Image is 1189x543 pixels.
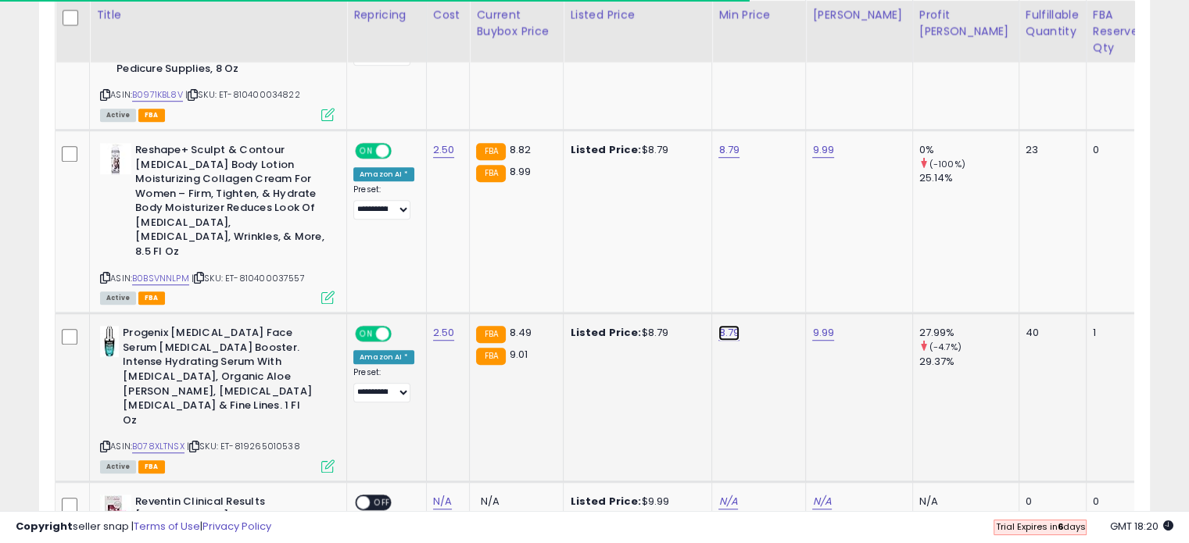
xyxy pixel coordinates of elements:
div: 0% [919,143,1019,157]
span: ON [356,145,376,158]
div: Current Buybox Price [476,7,557,40]
span: All listings currently available for purchase on Amazon [100,291,136,305]
div: Title [96,7,340,23]
small: FBA [476,326,505,343]
span: Trial Expires in days [995,520,1085,533]
div: ASIN: [100,326,335,471]
div: 1 [1093,326,1140,340]
div: 29.37% [919,355,1019,369]
div: 27.99% [919,326,1019,340]
small: FBA [476,165,505,182]
img: 31dItNx+0UL._SL40_.jpg [100,143,131,174]
span: ON [356,327,376,341]
span: OFF [389,327,414,341]
span: N/A [480,494,499,509]
div: Fulfillable Quantity [1026,7,1080,40]
div: Cost [433,7,464,23]
div: [PERSON_NAME] [812,7,905,23]
div: $8.79 [570,143,700,157]
a: N/A [718,494,737,509]
div: Preset: [353,184,414,220]
div: Amazon AI * [353,167,414,181]
a: 8.79 [718,142,740,158]
b: Listed Price: [570,325,641,340]
div: 0 [1093,143,1140,157]
div: seller snap | | [16,520,271,534]
div: Listed Price [570,7,705,23]
b: Listed Price: [570,142,641,157]
div: Preset: [353,367,414,402]
div: Repricing [353,7,420,23]
small: FBA [476,348,505,365]
div: $8.79 [570,326,700,340]
span: OFF [370,495,395,509]
span: 8.82 [510,142,532,157]
strong: Copyright [16,519,73,534]
div: $9.99 [570,495,700,509]
div: FBA Reserved Qty [1093,7,1145,56]
a: N/A [812,494,831,509]
span: FBA [138,109,165,122]
a: B0BSVNNLPM [132,272,189,285]
div: 25.14% [919,171,1019,185]
span: FBA [138,460,165,473]
span: | SKU: ET-810400034822 [185,88,300,101]
a: Terms of Use [134,519,200,534]
div: Profit [PERSON_NAME] [919,7,1012,40]
span: All listings currently available for purchase on Amazon [100,460,136,473]
div: ASIN: [100,143,335,302]
small: FBA [476,143,505,160]
span: | SKU: ET-819265010538 [187,440,300,452]
a: 2.50 [433,142,455,158]
b: Progenix [MEDICAL_DATA] Face Serum [MEDICAL_DATA] Booster. Intense Hydrating Serum With [MEDICAL_... [123,326,313,431]
small: (-100%) [929,158,965,170]
span: FBA [138,291,165,305]
span: 8.49 [510,325,532,340]
img: 41ICOmtYRsL._SL40_.jpg [100,326,119,357]
b: Listed Price: [570,494,641,509]
div: 40 [1026,326,1074,340]
div: Amazon AI * [353,350,414,364]
div: 0 [1093,495,1140,509]
span: | SKU: ET-810400037557 [192,272,305,284]
a: 2.50 [433,325,455,341]
div: 0 [1026,495,1074,509]
span: 2025-08-12 18:20 GMT [1110,519,1173,534]
span: 8.99 [510,164,532,179]
b: 6 [1057,520,1062,533]
a: N/A [433,494,452,509]
small: (-4.7%) [929,341,962,353]
a: B0971KBL8V [132,88,183,102]
span: All listings currently available for purchase on Amazon [100,109,136,122]
span: 9.01 [510,347,528,362]
b: Reshape+ Sculpt & Contour [MEDICAL_DATA] Body Lotion Moisturizing Collagen Cream For Women – Firm... [135,143,325,263]
a: Privacy Policy [202,519,271,534]
div: N/A [919,495,1007,509]
a: 9.99 [812,325,834,341]
img: 41W6ebY90eL._SL40_.jpg [100,495,131,526]
a: B078XLTNSX [132,440,184,453]
a: 9.99 [812,142,834,158]
div: Min Price [718,7,799,23]
div: 23 [1026,143,1074,157]
a: 8.79 [718,325,740,341]
span: OFF [389,145,414,158]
